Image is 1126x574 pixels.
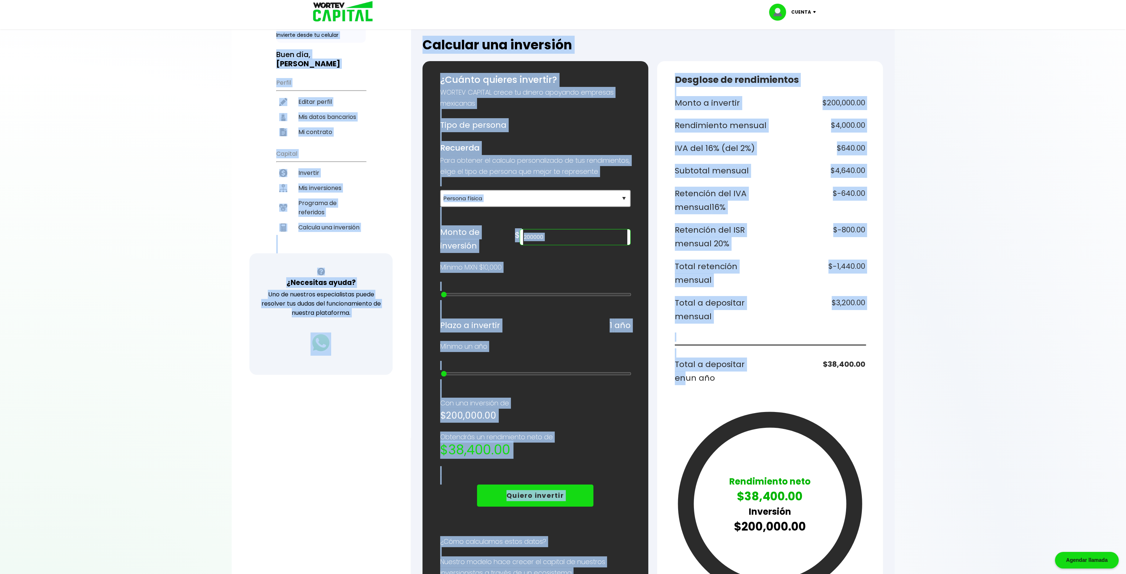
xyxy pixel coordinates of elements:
[773,296,865,324] h6: $3,200.00
[440,73,631,87] h5: ¿Cuánto quieres invertir?
[440,225,515,253] h6: Monto de inversión
[276,180,366,196] a: Mis inversiones
[675,141,767,155] h6: IVA del 16% (del 2%)
[440,118,631,132] h6: Tipo de persona
[675,119,767,133] h6: Rendimiento mensual
[773,187,865,214] h6: $-640.00
[791,7,811,18] p: Cuenta
[440,443,631,457] h2: $38,400.00
[477,485,593,507] button: Quiero invertir
[773,164,865,178] h6: $4,640.00
[440,398,631,409] p: Con una inversión de
[675,358,767,385] h6: Total a depositar en un año
[773,260,865,287] h6: $-1,440.00
[773,358,865,385] h6: $38,400.00
[440,262,502,273] p: Mínimo MXN $10,000
[276,74,366,140] ul: Perfil
[276,165,366,180] a: Invertir
[675,296,767,324] h6: Total a depositar mensual
[440,155,631,177] p: Para obtener el calculo personalizado de tus rendimientos, elige el tipo de persona que mejor te ...
[259,290,383,317] p: Uno de nuestros especialistas puede resolver tus dudas del funcionamiento de nuestra plataforma.
[769,4,791,21] img: profile-image
[440,141,631,155] h6: Recuerda
[440,432,631,443] p: Obtendrás un rendimiento neto de
[675,223,767,251] h6: Retención del ISR mensual 20%
[729,488,811,505] p: $38,400.00
[675,73,865,87] h5: Desglose de rendimientos
[276,31,366,39] p: Invierte desde tu celular
[279,204,287,212] img: recomiendanos-icon.9b8e9327.svg
[279,98,287,106] img: editar-icon.952d3147.svg
[279,223,287,232] img: calculadora-icon.17d418c4.svg
[773,119,865,133] h6: $4,000.00
[675,260,767,287] h6: Total retención mensual
[279,113,287,121] img: datos-icon.10cf9172.svg
[276,196,366,220] a: Programa de referidos
[276,220,366,235] a: Calcula una inversión
[773,223,865,251] h6: $-800.00
[440,87,631,109] p: WORTEV CAPITAL crece tu dinero apoyando empresas mexicanas
[279,169,287,177] img: invertir-icon.b3b967d7.svg
[1055,552,1119,568] div: Agendar llamada
[422,38,883,52] h2: Calcular una inversión
[276,124,366,140] a: Mi contrato
[506,490,564,501] p: Quiero invertir
[279,184,287,192] img: inversiones-icon.6695dc30.svg
[610,318,631,332] h6: 1 año
[773,96,865,110] h6: $200,000.00
[276,109,366,124] a: Mis datos bancarios
[675,96,767,110] h6: Monto a invertir
[729,475,811,488] p: Rendimiento neto
[276,145,366,253] ul: Capital
[675,187,767,214] h6: Retención del IVA mensual 16%
[311,332,331,353] img: logos_whatsapp-icon.242b2217.svg
[276,50,366,68] h3: Buen día,
[811,11,821,13] img: icon-down
[286,277,355,288] h3: ¿Necesitas ayuda?
[729,518,811,535] p: $200,000.00
[279,128,287,136] img: contrato-icon.f2db500c.svg
[729,505,811,518] p: Inversión
[440,536,631,547] p: ¿Cómo calculamos estos datos?
[440,341,487,352] p: Mínimo un año
[276,94,366,109] a: Editar perfil
[515,228,520,242] h6: $
[440,318,500,332] h6: Plazo a invertir
[276,59,340,69] b: [PERSON_NAME]
[440,409,631,423] h5: $200,000.00
[675,164,767,178] h6: Subtotal mensual
[773,141,865,155] h6: $640.00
